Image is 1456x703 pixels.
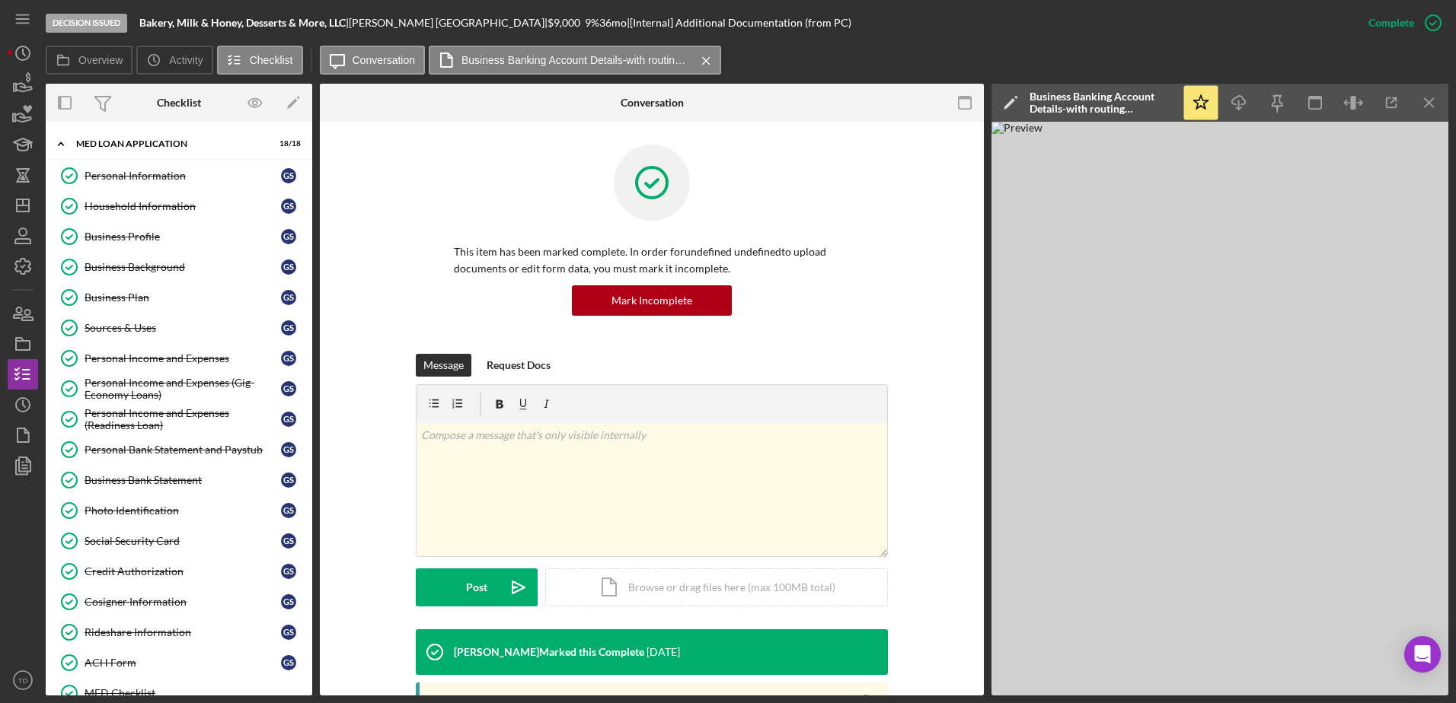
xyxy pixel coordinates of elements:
[281,655,296,670] div: G S
[53,404,305,434] a: Personal Income and Expenses (Readiness Loan)GS
[281,625,296,640] div: G S
[572,285,732,316] button: Mark Incomplete
[85,444,281,456] div: Personal Bank Statement and Paystub
[281,168,296,183] div: G S
[85,170,281,182] div: Personal Information
[273,139,301,148] div: 18 / 18
[1353,8,1448,38] button: Complete
[85,200,281,212] div: Household Information
[991,122,1448,695] img: Preview
[416,568,538,606] button: Post
[627,17,851,29] div: | [Internal] Additional Documentation (from PC)
[320,46,426,75] button: Conversation
[53,617,305,647] a: Rideshare InformationGS
[85,407,281,431] div: Personal Income and Expenses (Readiness Loan)
[169,54,203,66] label: Activity
[53,313,305,343] a: Sources & UsesGS
[85,377,281,401] div: Personal Income and Expenses (Gig-Economy Loans)
[53,465,305,495] a: Business Bank StatementGS
[85,322,281,334] div: Sources & Uses
[416,354,471,377] button: Message
[281,564,296,579] div: G S
[8,665,38,695] button: TD
[621,97,684,109] div: Conversation
[53,343,305,374] a: Personal Income and ExpensesGS
[85,535,281,547] div: Social Security Card
[281,229,296,244] div: G S
[85,657,281,669] div: ACH Form
[136,46,212,75] button: Activity
[281,533,296,549] div: G S
[548,16,580,29] span: $9,000
[53,495,305,526] a: Photo IdentificationGS
[85,291,281,304] div: Business Plan
[53,556,305,587] a: Credit AuthorizationGS
[46,14,127,33] div: Decision Issued
[281,320,296,336] div: G S
[85,231,281,243] div: Business Profile
[423,354,464,377] div: Message
[281,472,296,488] div: G S
[353,54,416,66] label: Conversation
[647,646,680,658] time: 2025-09-05 14:21
[1030,91,1174,115] div: Business Banking Account Details-with routing number.jpeg
[281,442,296,457] div: G S
[53,221,305,252] a: Business ProfileGS
[281,503,296,518] div: G S
[281,594,296,609] div: G S
[85,352,281,364] div: Personal Income and Expenses
[53,161,305,191] a: Personal InformationGS
[454,243,850,278] p: This item has been marked complete. In order for undefined undefined to upload documents or edit ...
[85,596,281,608] div: Cosigner Information
[479,354,558,377] button: Request Docs
[85,474,281,486] div: Business Bank Statement
[250,54,293,66] label: Checklist
[78,54,123,66] label: Overview
[76,139,263,148] div: MED Loan Application
[454,646,644,658] div: [PERSON_NAME] Marked this Complete
[281,351,296,366] div: G S
[466,568,487,606] div: Post
[487,354,551,377] div: Request Docs
[46,46,133,75] button: Overview
[1404,636,1441,673] div: Open Intercom Messenger
[281,259,296,275] div: G S
[85,687,304,699] div: MED Checklist
[599,17,627,29] div: 36 mo
[1368,8,1414,38] div: Complete
[53,526,305,556] a: Social Security CardGS
[53,647,305,678] a: ACH FormGS
[157,97,201,109] div: Checklist
[53,282,305,313] a: Business PlanGS
[85,626,281,638] div: Rideshare Information
[85,261,281,273] div: Business Background
[611,285,692,316] div: Mark Incomplete
[281,412,296,427] div: G S
[53,434,305,465] a: Personal Bank Statement and PaystubGS
[85,504,281,517] div: Photo Identification
[461,54,690,66] label: Business Banking Account Details-with routing number.jpeg
[53,252,305,282] a: Business BackgroundGS
[429,46,721,75] button: Business Banking Account Details-with routing number.jpeg
[139,17,349,29] div: |
[53,587,305,617] a: Cosigner InformationGS
[281,381,296,396] div: G S
[85,565,281,577] div: Credit Authorization
[217,46,303,75] button: Checklist
[281,199,296,214] div: G S
[18,676,28,685] text: TD
[585,17,599,29] div: 9 %
[349,17,548,29] div: [PERSON_NAME] [GEOGRAPHIC_DATA] |
[53,191,305,221] a: Household InformationGS
[281,290,296,305] div: G S
[139,16,346,29] b: Bakery, Milk & Honey, Desserts & More, LLC
[53,374,305,404] a: Personal Income and Expenses (Gig-Economy Loans)GS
